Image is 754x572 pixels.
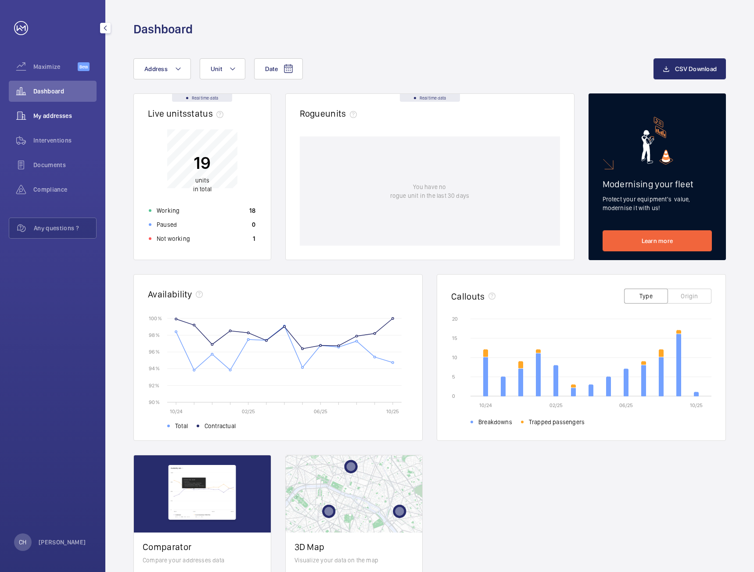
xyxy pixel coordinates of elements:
[603,179,712,189] h2: Modernising your fleet
[529,418,585,426] span: Trapped passengers
[187,108,227,119] span: status
[653,58,726,79] button: CSV Download
[172,94,232,102] div: Real time data
[149,315,162,321] text: 100 %
[265,65,278,72] span: Date
[149,349,160,355] text: 96 %
[300,108,360,119] h2: Rogue
[668,289,711,304] button: Origin
[33,111,97,120] span: My addresses
[254,58,303,79] button: Date
[314,408,327,415] text: 06/25
[170,408,183,415] text: 10/24
[149,399,160,405] text: 90 %
[149,382,159,388] text: 92 %
[242,408,255,415] text: 02/25
[175,422,188,430] span: Total
[33,87,97,96] span: Dashboard
[253,234,255,243] p: 1
[144,65,168,72] span: Address
[157,206,180,215] p: Working
[479,402,492,408] text: 10/24
[143,556,262,565] p: Compare your addresses data
[148,108,227,119] h2: Live units
[400,94,460,102] div: Real time data
[133,21,193,37] h1: Dashboard
[33,185,97,194] span: Compliance
[675,65,717,72] span: CSV Download
[325,108,360,119] span: units
[39,538,86,547] p: [PERSON_NAME]
[252,220,255,229] p: 0
[549,402,563,408] text: 02/25
[195,177,209,184] span: units
[149,365,160,372] text: 94 %
[193,176,212,193] p: in total
[390,182,469,200] p: You have no rogue unit in the last 30 days
[452,316,458,322] text: 20
[33,161,97,169] span: Documents
[603,195,712,212] p: Protect your equipment's value, modernise it with us!
[211,65,222,72] span: Unit
[78,62,90,71] span: Beta
[478,418,512,426] span: Breakdowns
[249,206,256,215] p: 18
[294,556,414,565] p: Visualize your data on the map
[452,335,457,341] text: 15
[149,332,160,338] text: 98 %
[33,62,78,71] span: Maximize
[205,422,236,430] span: Contractual
[19,538,26,547] p: CH
[386,408,399,415] text: 10/25
[294,541,414,552] h2: 3D Map
[34,224,96,232] span: Any questions ?
[33,136,97,145] span: Interventions
[452,393,455,399] text: 0
[148,289,192,300] h2: Availability
[619,402,633,408] text: 06/25
[603,230,712,251] a: Learn more
[690,402,703,408] text: 10/25
[193,152,212,174] p: 19
[157,220,177,229] p: Paused
[157,234,190,243] p: Not working
[143,541,262,552] h2: Comparator
[200,58,245,79] button: Unit
[452,354,457,361] text: 10
[452,374,455,380] text: 5
[133,58,191,79] button: Address
[641,117,673,164] img: marketing-card.svg
[451,291,485,302] h2: Callouts
[624,289,668,304] button: Type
